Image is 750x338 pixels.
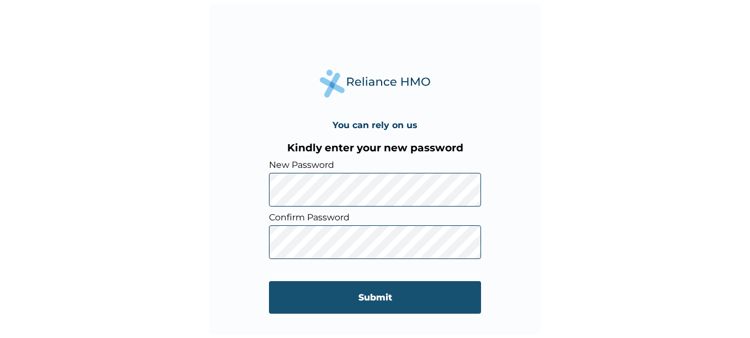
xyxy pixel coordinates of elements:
label: New Password [269,160,481,170]
input: Submit [269,281,481,314]
label: Confirm Password [269,212,481,223]
h4: You can rely on us [332,120,418,130]
h3: Kindly enter your new password [269,141,481,154]
img: Reliance Health's Logo [320,70,430,98]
